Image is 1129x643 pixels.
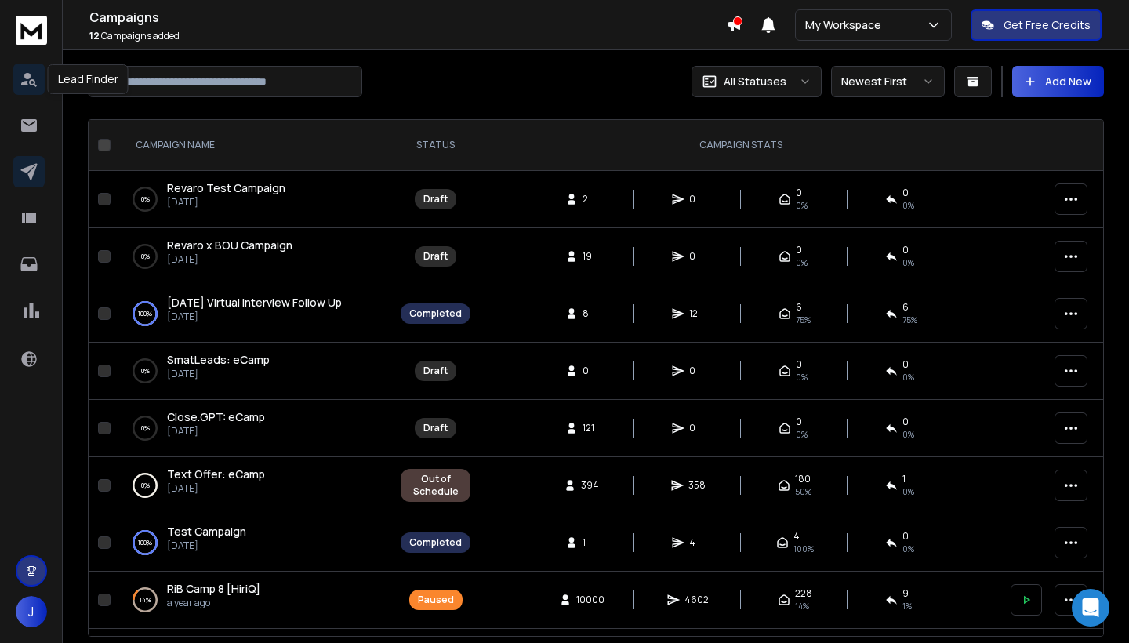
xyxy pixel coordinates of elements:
button: Get Free Credits [971,9,1102,41]
a: Text Offer: eCamp [167,467,265,482]
p: 0 % [141,249,150,264]
p: a year ago [167,597,260,609]
p: 100 % [138,306,152,321]
td: 0%Text Offer: eCamp[DATE] [117,457,391,514]
span: 0% [902,199,914,212]
span: 6 [902,301,909,314]
span: Text Offer: eCamp [167,467,265,481]
span: 100 % [793,543,814,555]
span: 4602 [684,594,709,606]
a: Revaro x BOU Campaign [167,238,292,253]
div: Out of Schedule [409,473,462,498]
h1: Campaigns [89,8,726,27]
span: 8 [583,307,598,320]
span: [DATE] Virtual Interview Follow Up [167,295,342,310]
span: 12 [89,29,100,42]
span: 1 [902,473,906,485]
p: [DATE] [167,539,246,552]
span: 0 [902,244,909,256]
div: Draft [423,365,448,377]
p: Get Free Credits [1004,17,1091,33]
p: Campaigns added [89,30,726,42]
div: Draft [423,193,448,205]
span: 0 [796,416,802,428]
span: Close.GPT: eCamp [167,409,265,424]
span: SmatLeads: eCamp [167,352,270,367]
span: Revaro Test Campaign [167,180,285,195]
span: 75 % [796,314,811,326]
span: 10000 [576,594,604,606]
span: RiB Camp 8 [HiriQ] [167,581,260,596]
div: Draft [423,250,448,263]
p: 0 % [141,478,150,493]
span: 180 [795,473,811,485]
span: 14 % [795,600,809,612]
span: 0 [902,358,909,371]
td: 0%Revaro x BOU Campaign[DATE] [117,228,391,285]
span: 0% [796,371,808,383]
span: 0 [689,422,705,434]
span: 4 [689,536,705,549]
span: 50 % [795,485,811,498]
p: [DATE] [167,368,270,380]
span: 0 [796,244,802,256]
span: 228 [795,587,812,600]
p: 14 % [140,592,151,608]
p: [DATE] [167,196,285,209]
span: 0 [583,365,598,377]
p: 0 % [141,420,150,436]
a: SmatLeads: eCamp [167,352,270,368]
p: [DATE] [167,253,292,266]
span: 358 [688,479,706,492]
a: [DATE] Virtual Interview Follow Up [167,295,342,311]
span: 121 [583,422,598,434]
span: 9 [902,587,909,600]
button: J [16,596,47,627]
span: 0 [796,358,802,371]
td: 14%RiB Camp 8 [HiriQ]a year ago [117,572,391,629]
td: 0%Revaro Test Campaign[DATE] [117,171,391,228]
span: 0 [796,187,802,199]
div: Lead Finder [48,64,129,94]
span: 0 [902,187,909,199]
span: 6 [796,301,802,314]
p: 100 % [138,535,152,550]
td: 100%Test Campaign[DATE] [117,514,391,572]
span: 0 [689,193,705,205]
div: Paused [418,594,454,606]
span: 1 [583,536,598,549]
td: 0%Close.GPT: eCamp[DATE] [117,400,391,457]
p: All Statuses [724,74,786,89]
div: Completed [409,307,462,320]
a: Revaro Test Campaign [167,180,285,196]
td: 0%SmatLeads: eCamp[DATE] [117,343,391,400]
span: 19 [583,250,598,263]
th: STATUS [391,120,480,171]
span: 394 [581,479,599,492]
span: 12 [689,307,705,320]
button: Add New [1012,66,1104,97]
span: 0% [796,428,808,441]
span: 0 % [902,543,914,555]
a: Test Campaign [167,524,246,539]
div: Draft [423,422,448,434]
span: 75 % [902,314,917,326]
th: CAMPAIGN STATS [480,120,1001,171]
span: 2 [583,193,598,205]
th: CAMPAIGN NAME [117,120,391,171]
span: 0 % [902,485,914,498]
span: 1 % [902,600,912,612]
p: [DATE] [167,425,265,438]
button: Newest First [831,66,945,97]
span: 0% [902,371,914,383]
span: 0 [689,250,705,263]
p: 0 % [141,363,150,379]
p: [DATE] [167,311,342,323]
p: 0 % [141,191,150,207]
span: 0% [796,199,808,212]
span: Revaro x BOU Campaign [167,238,292,252]
span: 0% [796,256,808,269]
